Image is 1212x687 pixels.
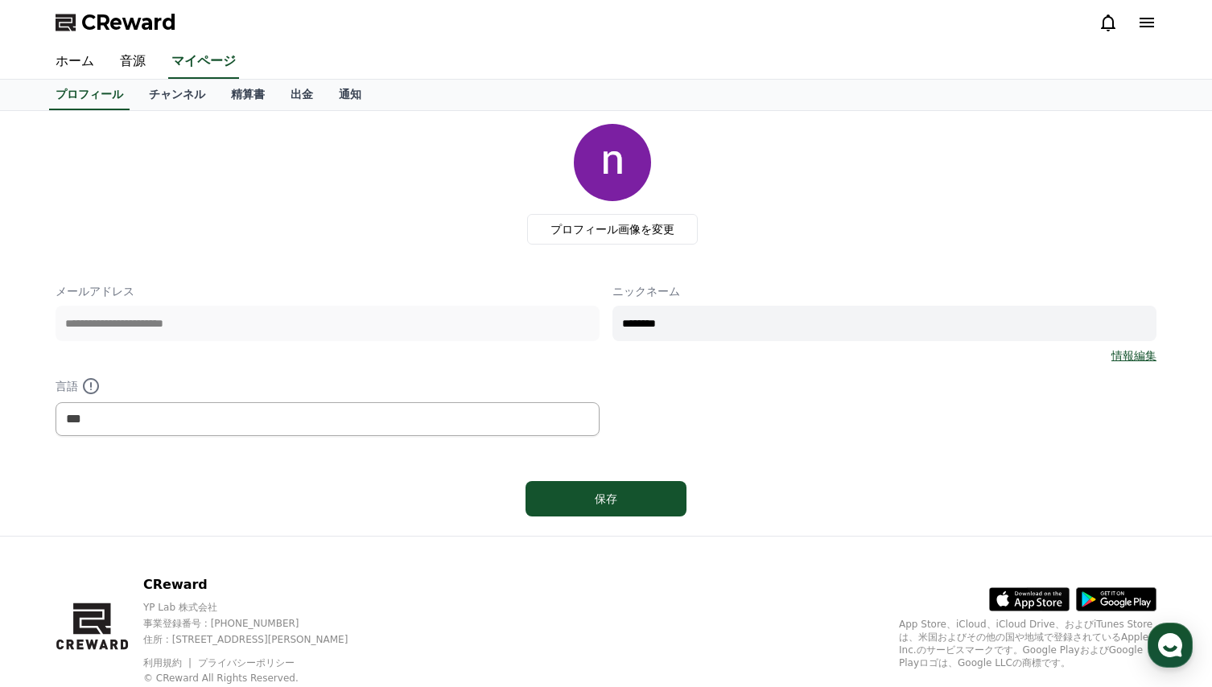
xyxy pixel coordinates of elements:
[143,633,376,646] p: 住所 : [STREET_ADDRESS][PERSON_NAME]
[143,575,376,594] p: CReward
[107,45,159,79] a: 音源
[143,617,376,630] p: 事業登録番号 : [PHONE_NUMBER]
[143,601,376,614] p: YP Lab 株式会社
[56,376,600,396] p: 言語
[612,283,1156,299] p: ニックネーム
[136,80,218,110] a: チャンネル
[558,491,654,507] div: 保存
[574,124,651,201] img: profile_image
[168,45,239,79] a: マイページ
[81,10,176,35] span: CReward
[326,80,374,110] a: 通知
[56,283,600,299] p: メールアドレス
[56,10,176,35] a: CReward
[899,618,1156,669] p: App Store、iCloud、iCloud Drive、およびiTunes Storeは、米国およびその他の国や地域で登録されているApple Inc.のサービスマークです。Google P...
[43,45,107,79] a: ホーム
[527,214,698,245] label: プロフィール画像を変更
[1111,348,1156,364] a: 情報編集
[278,80,326,110] a: 出金
[143,672,376,685] p: © CReward All Rights Reserved.
[49,80,130,110] a: プロフィール
[526,481,686,516] button: 保存
[143,657,194,668] a: 利用規約
[218,80,278,110] a: 精算書
[198,657,295,668] a: プライバシーポリシー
